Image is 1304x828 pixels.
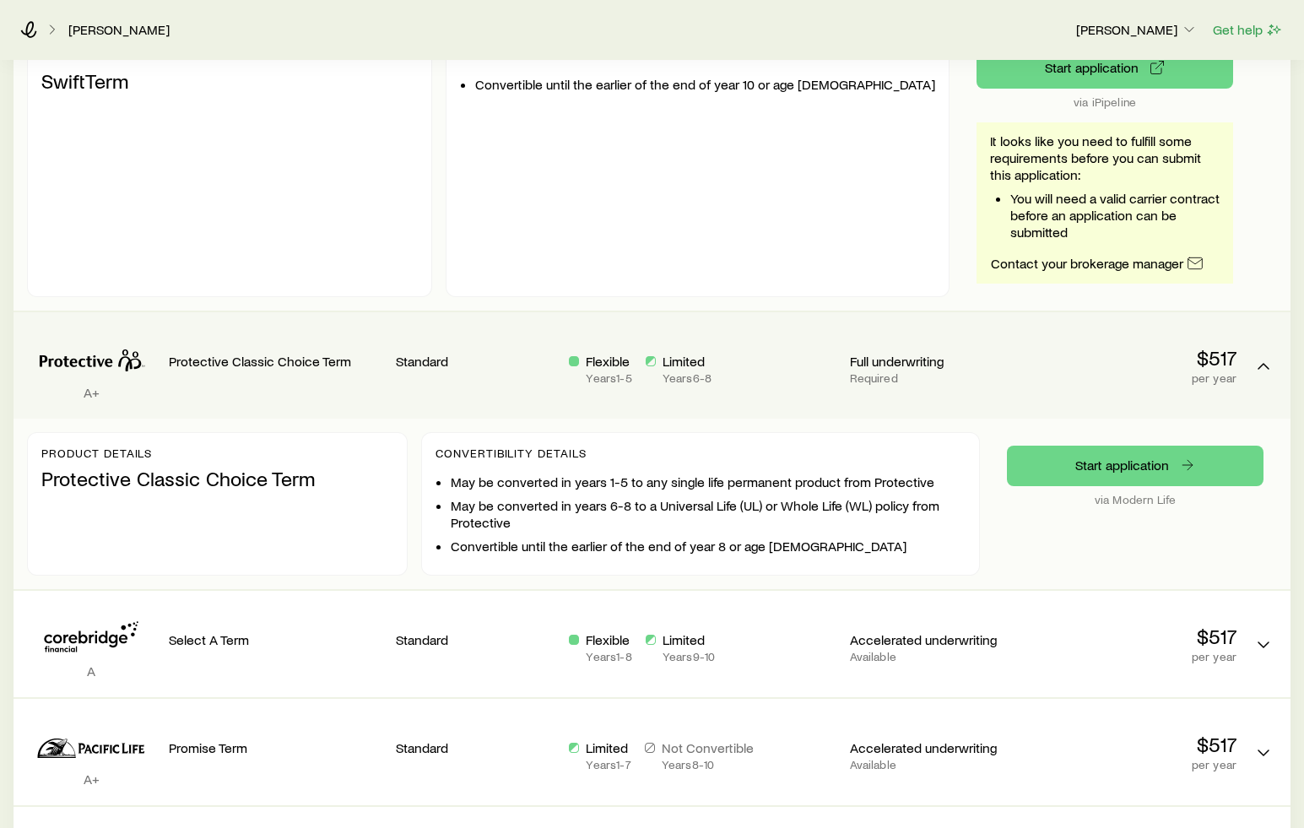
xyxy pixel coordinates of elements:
p: via Modern Life [1007,493,1263,506]
p: Limited [663,631,715,648]
li: You will need a valid carrier contract before an application can be submitted [1010,190,1220,241]
p: Flexible [586,353,631,370]
p: Available [850,758,1010,771]
p: per year [1023,758,1236,771]
p: Years 9 - 10 [663,650,715,663]
p: Years 6 - 8 [663,371,712,385]
button: [PERSON_NAME] [1075,20,1198,41]
p: A [27,663,155,679]
p: Convertibility Details [436,446,966,460]
p: via iPipeline [977,95,1233,109]
li: May be converted in years 1-5 to any single life permanent product from Protective [451,474,966,490]
p: Standard [396,353,556,370]
p: Available [850,650,1010,663]
p: $517 [1023,625,1236,648]
p: Standard [396,631,556,648]
p: Select A Term [169,631,382,648]
p: Not Convertible [662,739,754,756]
p: per year [1023,650,1236,663]
li: Convertible until the earlier of the end of year 8 or age [DEMOGRAPHIC_DATA] [451,538,966,555]
p: Accelerated underwriting [850,739,1010,756]
p: $517 [1023,346,1236,370]
p: A+ [27,384,155,401]
p: [PERSON_NAME] [1076,21,1198,38]
p: Promise Term [169,739,382,756]
button: Get help [1212,20,1284,40]
p: SwiftTerm [41,69,418,93]
p: Protective Classic Choice Term [41,467,393,490]
p: per year [1023,371,1236,385]
p: Years 1 - 8 [586,650,631,663]
button: via iPipeline [977,48,1233,89]
p: A+ [27,771,155,787]
p: Flexible [586,631,631,648]
a: [PERSON_NAME] [68,22,170,38]
p: Years 1 - 7 [586,758,630,771]
p: It looks like you need to fulfill some requirements before you can submit this application: [990,133,1220,183]
p: Limited [586,739,630,756]
p: Limited [663,353,712,370]
p: Protective Classic Choice Term [169,353,382,370]
p: Years 1 - 5 [586,371,631,385]
p: Years 8 - 10 [662,758,754,771]
li: Convertible until the earlier of the end of year 10 or age [DEMOGRAPHIC_DATA] [475,76,935,93]
a: Start application [1007,446,1263,486]
p: Full underwriting [850,353,1010,370]
li: May be converted in years 6-8 to a Universal Life (UL) or Whole Life (WL) policy from Protective [451,497,966,531]
p: Required [850,371,1010,385]
p: $517 [1023,733,1236,756]
p: Standard [396,739,556,756]
p: Accelerated underwriting [850,631,1010,648]
p: Product details [41,446,393,460]
a: Contact your brokerage manager [990,254,1204,273]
